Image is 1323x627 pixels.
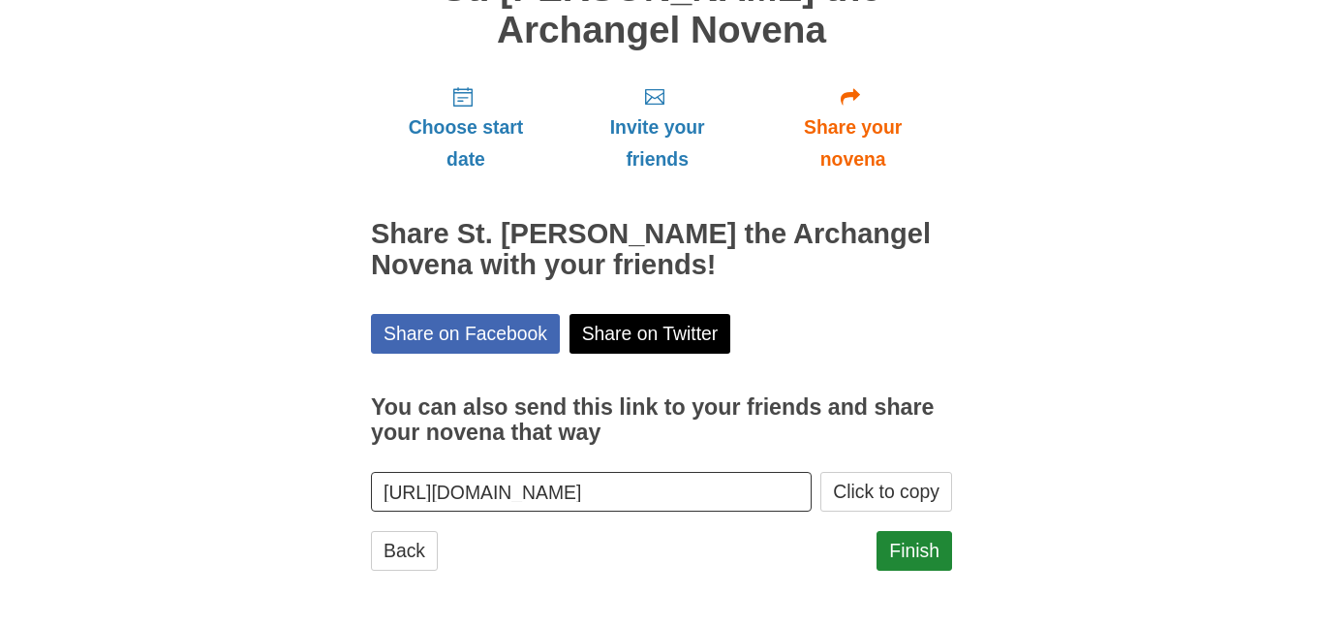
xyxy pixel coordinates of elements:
a: Share on Facebook [371,314,560,354]
span: Choose start date [390,111,541,175]
span: Invite your friends [580,111,734,175]
h3: You can also send this link to your friends and share your novena that way [371,395,952,445]
a: Share your novena [754,70,952,185]
a: Back [371,531,438,571]
a: Finish [877,531,952,571]
a: Invite your friends [561,70,754,185]
button: Click to copy [820,472,952,512]
a: Share on Twitter [569,314,731,354]
span: Share your novena [773,111,933,175]
h2: Share St. [PERSON_NAME] the Archangel Novena with your friends! [371,219,952,281]
a: Choose start date [371,70,561,185]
